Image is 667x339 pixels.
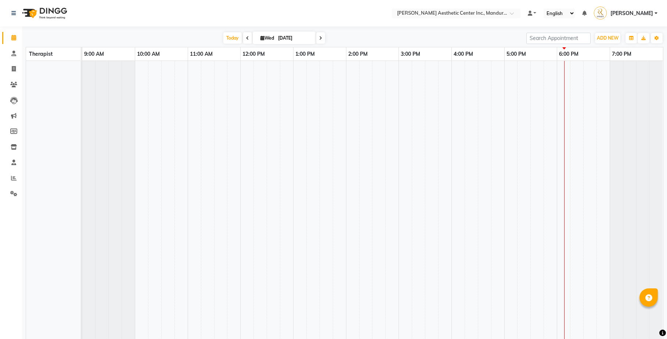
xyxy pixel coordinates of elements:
span: Today [223,32,242,44]
a: 4:00 PM [452,49,475,59]
a: 12:00 PM [241,49,267,59]
span: [PERSON_NAME] [610,10,653,17]
a: 9:00 AM [82,49,106,59]
a: 11:00 AM [188,49,214,59]
a: 5:00 PM [505,49,528,59]
span: Therapist [29,51,53,57]
a: 6:00 PM [557,49,580,59]
input: 2025-09-03 [276,33,313,44]
input: Search Appointment [526,33,591,44]
img: Oscar Razzouk [594,7,607,19]
a: 3:00 PM [399,49,422,59]
span: ADD NEW [597,35,619,41]
a: 1:00 PM [293,49,317,59]
img: logo [19,3,69,23]
a: 2:00 PM [346,49,369,59]
button: ADD NEW [595,33,620,43]
a: 10:00 AM [135,49,162,59]
a: 7:00 PM [610,49,633,59]
span: Wed [259,35,276,41]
